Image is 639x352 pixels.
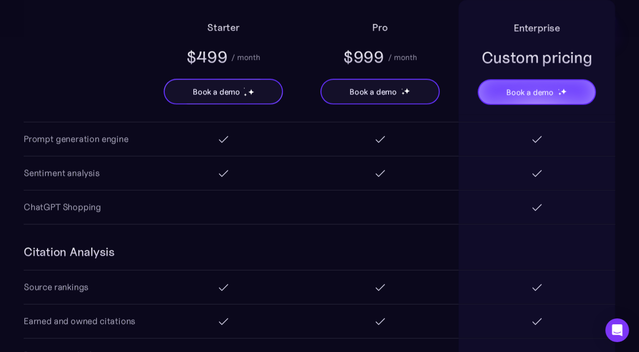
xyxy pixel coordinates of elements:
[478,79,596,105] a: Book a demostarstarstar
[558,89,560,90] img: star
[561,88,567,95] img: star
[343,46,384,68] div: $999
[244,93,247,97] img: star
[207,20,240,36] h2: Starter
[514,20,560,36] h2: Enterprise
[506,86,554,98] div: Book a demo
[24,244,115,260] h3: Citation Analysis
[401,92,405,95] img: star
[372,20,388,36] h2: Pro
[244,87,245,89] img: star
[605,318,629,342] div: Open Intercom Messenger
[401,88,403,90] img: star
[24,280,88,294] div: Source rankings
[388,51,417,63] div: / month
[404,88,410,94] img: star
[248,89,254,95] img: star
[186,46,228,68] div: $499
[164,79,283,105] a: Book a demostarstarstar
[24,166,100,180] div: Sentiment analysis
[482,47,593,69] div: Custom pricing
[231,51,260,63] div: / month
[558,92,562,96] img: star
[350,86,397,98] div: Book a demo
[24,132,129,146] div: Prompt generation engine
[193,86,240,98] div: Book a demo
[320,79,440,105] a: Book a demostarstarstar
[24,314,135,328] div: Earned and owned citations
[24,200,101,214] div: ChatGPT Shopping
